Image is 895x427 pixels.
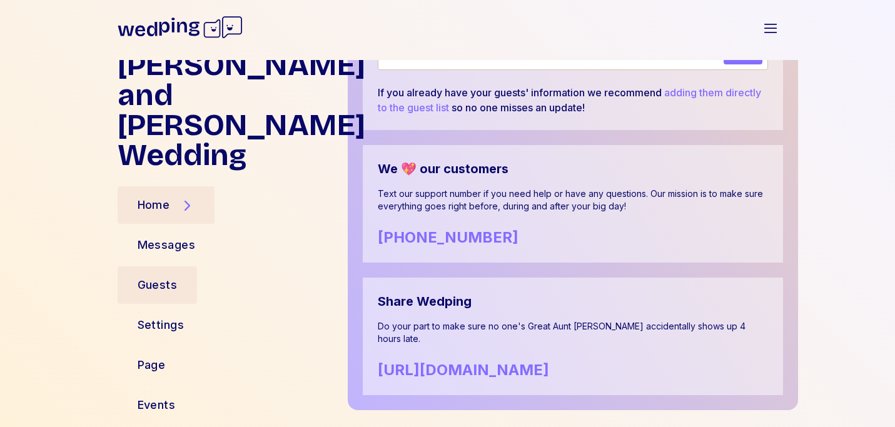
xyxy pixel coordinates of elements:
h1: [PERSON_NAME] and [PERSON_NAME] Wedding [118,50,338,170]
div: Home [138,196,170,214]
div: Guests [138,276,178,294]
div: [URL][DOMAIN_NAME] [378,360,549,380]
div: Settings [138,316,185,334]
div: [PHONE_NUMBER] [378,228,518,248]
div: We 💖 our customers [378,160,768,178]
div: If you already have your guests' information we recommend so no one misses an update! [378,85,768,115]
a: adding them directly to the guest list [378,86,761,114]
div: Page [138,356,166,374]
div: Share Wedping [378,293,768,310]
div: Events [138,396,176,414]
div: Messages [138,236,196,254]
p: Text our support number if you need help or have any questions. Our mission is to make sure every... [378,188,768,213]
p: Do your part to make sure no one's Great Aunt [PERSON_NAME] accidentally shows up 4 hours late. [378,320,768,345]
